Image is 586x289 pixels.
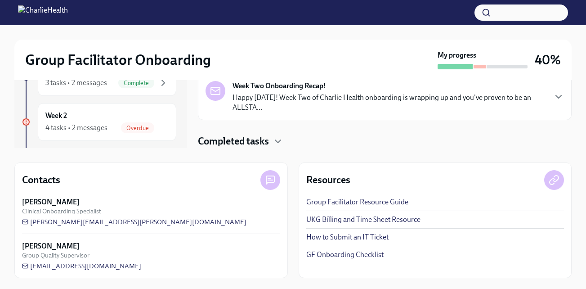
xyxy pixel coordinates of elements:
strong: [PERSON_NAME] [22,197,80,207]
h3: 40% [535,52,561,68]
strong: [PERSON_NAME] [22,241,80,251]
h4: Contacts [22,173,60,187]
a: [EMAIL_ADDRESS][DOMAIN_NAME] [22,262,141,271]
p: Happy [DATE]! Week Two of Charlie Health onboarding is wrapping up and you've proven to be an ALL... [233,93,546,113]
h4: Completed tasks [198,135,269,148]
div: 4 tasks • 2 messages [45,123,107,133]
span: Complete [118,80,154,86]
a: [PERSON_NAME][EMAIL_ADDRESS][PERSON_NAME][DOMAIN_NAME] [22,217,246,226]
span: Group Quality Supervisor [22,251,89,260]
strong: My progress [438,50,476,60]
h6: Week 2 [45,111,67,121]
a: UKG Billing and Time Sheet Resource [306,215,420,225]
a: Week 24 tasks • 2 messagesOverdue [22,103,176,141]
a: How to Submit an IT Ticket [306,232,389,242]
h4: Resources [306,173,350,187]
div: 3 tasks • 2 messages [45,78,107,88]
span: Clinical Onboarding Specialist [22,207,101,216]
div: Completed tasks [198,135,572,148]
span: Overdue [121,125,154,131]
a: GF Onboarding Checklist [306,250,384,260]
a: Group Facilitator Resource Guide [306,197,408,207]
strong: Week Two Onboarding Recap! [233,81,326,91]
h2: Group Facilitator Onboarding [25,51,211,69]
img: CharlieHealth [18,5,68,20]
